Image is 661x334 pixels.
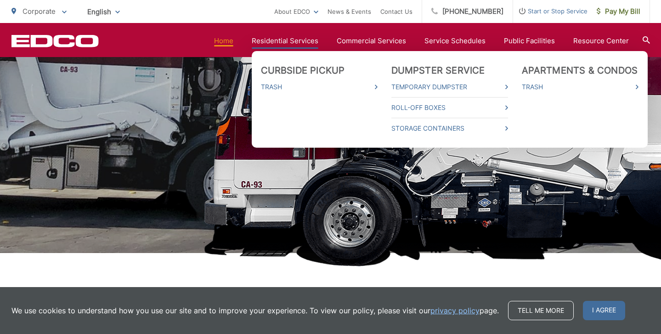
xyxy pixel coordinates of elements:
[504,35,555,46] a: Public Facilities
[391,123,508,134] a: Storage Containers
[337,35,406,46] a: Commercial Services
[380,6,412,17] a: Contact Us
[424,35,486,46] a: Service Schedules
[508,301,574,320] a: Tell me more
[261,81,378,92] a: Trash
[11,305,499,316] p: We use cookies to understand how you use our site and to improve your experience. To view our pol...
[11,35,99,47] a: EDCD logo. Return to the homepage.
[80,4,127,20] span: English
[391,65,485,76] a: Dumpster Service
[391,102,508,113] a: Roll-Off Boxes
[522,81,638,92] a: Trash
[522,65,638,76] a: Apartments & Condos
[430,305,480,316] a: privacy policy
[573,35,629,46] a: Resource Center
[328,6,371,17] a: News & Events
[274,6,318,17] a: About EDCO
[583,301,625,320] span: I agree
[23,7,56,16] span: Corporate
[597,6,640,17] span: Pay My Bill
[214,35,233,46] a: Home
[261,65,345,76] a: Curbside Pickup
[252,35,318,46] a: Residential Services
[391,81,508,92] a: Temporary Dumpster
